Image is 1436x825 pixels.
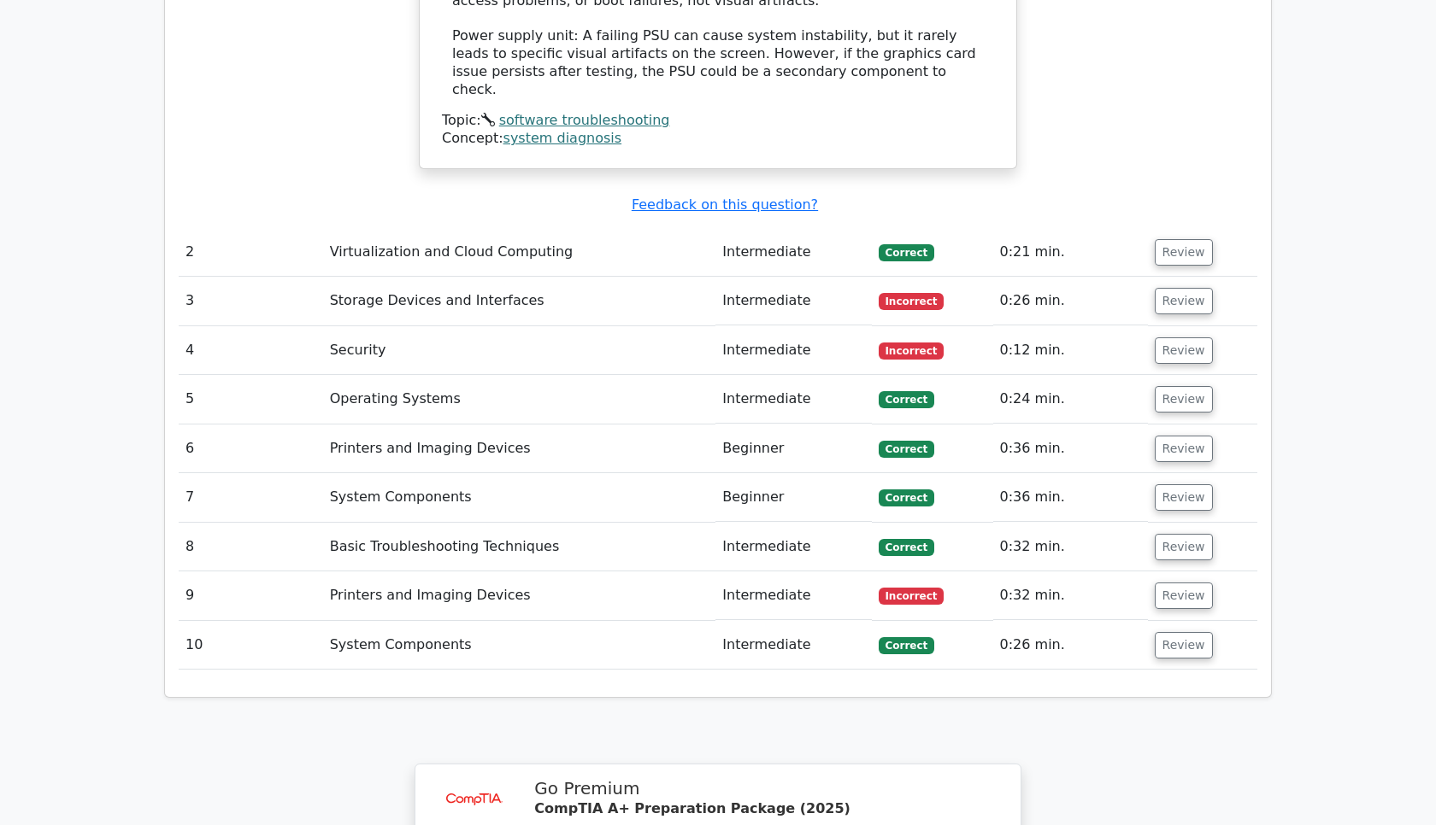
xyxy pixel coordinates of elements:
[993,228,1148,277] td: 0:21 min.
[879,489,934,506] span: Correct
[179,523,323,571] td: 8
[879,637,934,654] span: Correct
[323,277,716,325] td: Storage Devices and Interfaces
[499,112,670,128] a: software troubleshooting
[715,523,871,571] td: Intermediate
[993,326,1148,375] td: 0:12 min.
[323,375,716,424] td: Operating Systems
[323,424,716,473] td: Printers and Imaging Devices
[179,228,323,277] td: 2
[879,588,945,605] span: Incorrect
[179,277,323,325] td: 3
[179,473,323,522] td: 7
[179,621,323,670] td: 10
[179,571,323,620] td: 9
[1155,534,1213,560] button: Review
[715,621,871,670] td: Intermediate
[442,112,994,130] div: Topic:
[1155,436,1213,462] button: Review
[323,228,716,277] td: Virtualization and Cloud Computing
[1155,386,1213,412] button: Review
[993,523,1148,571] td: 0:32 min.
[879,342,945,360] span: Incorrect
[179,424,323,473] td: 6
[323,473,716,522] td: System Components
[715,228,871,277] td: Intermediate
[1155,288,1213,314] button: Review
[715,424,871,473] td: Beginner
[879,441,934,458] span: Correct
[993,571,1148,620] td: 0:32 min.
[1155,239,1213,266] button: Review
[503,130,622,146] a: system diagnosis
[179,326,323,375] td: 4
[715,571,871,620] td: Intermediate
[715,375,871,424] td: Intermediate
[179,375,323,424] td: 5
[323,326,716,375] td: Security
[879,293,945,310] span: Incorrect
[1155,337,1213,364] button: Review
[1155,632,1213,658] button: Review
[1155,582,1213,609] button: Review
[879,244,934,261] span: Correct
[993,473,1148,522] td: 0:36 min.
[715,326,871,375] td: Intermediate
[1155,484,1213,511] button: Review
[993,375,1148,424] td: 0:24 min.
[879,539,934,556] span: Correct
[442,130,994,148] div: Concept:
[323,621,716,670] td: System Components
[993,424,1148,473] td: 0:36 min.
[323,523,716,571] td: Basic Troubleshooting Techniques
[993,621,1148,670] td: 0:26 min.
[879,391,934,408] span: Correct
[993,277,1148,325] td: 0:26 min.
[323,571,716,620] td: Printers and Imaging Devices
[715,277,871,325] td: Intermediate
[632,196,818,213] a: Feedback on this question?
[715,473,871,522] td: Beginner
